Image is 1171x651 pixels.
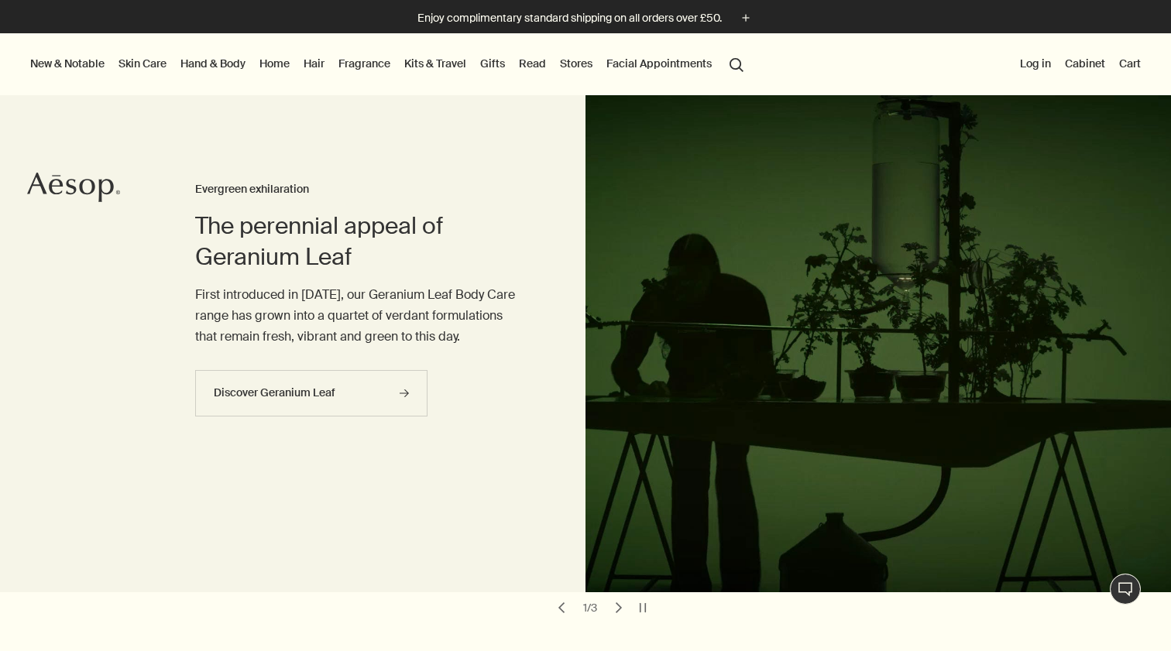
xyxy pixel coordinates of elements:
button: Stores [557,53,596,74]
p: First introduced in [DATE], our Geranium Leaf Body Care range has grown into a quartet of verdant... [195,284,524,348]
button: Log in [1017,53,1054,74]
div: Aesop says "Welcome to Aesop. Would you like any assistance?". Open messaging window to continue ... [901,527,1156,636]
iframe: no content [901,605,932,636]
a: Hand & Body [177,53,249,74]
button: New & Notable [27,53,108,74]
button: pause [632,597,654,618]
a: Fragrance [335,53,393,74]
nav: supplementary [1017,33,1144,95]
a: Discover Geranium Leaf [195,370,428,416]
a: Kits & Travel [401,53,469,74]
a: Gifts [477,53,508,74]
button: Open search [723,49,750,78]
h3: Evergreen exhilaration [195,180,524,199]
div: 1 / 3 [579,601,602,615]
a: Facial Appointments [603,53,715,74]
button: Enjoy complimentary standard shipping on all orders over £50. [417,9,754,27]
a: Skin Care [115,53,170,74]
button: next slide [608,597,630,618]
button: Cart [1116,53,1144,74]
a: Cabinet [1062,53,1108,74]
svg: Aesop [27,172,120,203]
button: previous slide [551,597,572,618]
iframe: Close message from Aesop [1125,527,1156,558]
nav: primary [27,33,750,95]
h2: The perennial appeal of Geranium Leaf [195,211,524,272]
a: Read [516,53,549,74]
a: Aesop [27,172,120,207]
p: Enjoy complimentary standard shipping on all orders over £50. [417,10,722,26]
a: Home [256,53,293,74]
a: Hair [300,53,328,74]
